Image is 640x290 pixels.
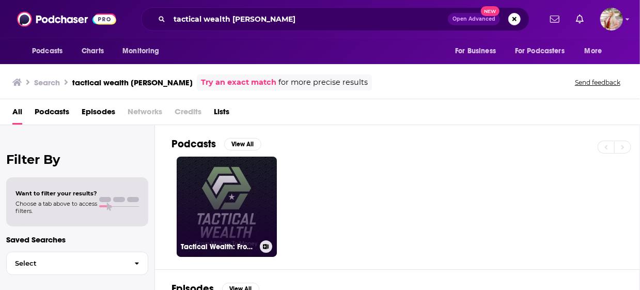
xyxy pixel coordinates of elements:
span: Select [7,260,126,267]
h3: tactical wealth [PERSON_NAME] [72,78,193,87]
a: Show notifications dropdown [546,10,564,28]
span: Networks [128,103,162,125]
a: Charts [75,41,110,61]
div: Search podcasts, credits, & more... [141,7,529,31]
span: Logged in as kmccue [600,8,623,30]
h3: Search [34,78,60,87]
button: open menu [577,41,615,61]
a: Tactical Wealth: From Military to Money [177,157,277,257]
span: New [481,6,499,16]
a: PodcastsView All [171,138,261,150]
span: For Business [455,44,496,58]
img: User Profile [600,8,623,30]
button: View All [224,138,261,150]
span: Open Advanced [452,17,495,22]
a: All [12,103,22,125]
span: Charts [82,44,104,58]
a: Show notifications dropdown [572,10,588,28]
a: Lists [214,103,229,125]
button: open menu [115,41,173,61]
button: Open AdvancedNew [448,13,500,25]
button: Send feedback [572,78,623,87]
h2: Podcasts [171,138,216,150]
span: Want to filter your results? [15,190,97,197]
button: open menu [448,41,509,61]
h2: Filter By [6,152,148,167]
button: open menu [25,41,76,61]
input: Search podcasts, credits, & more... [169,11,448,27]
button: Show profile menu [600,8,623,30]
span: Monitoring [122,44,159,58]
button: Select [6,252,148,275]
button: open menu [508,41,580,61]
img: Podchaser - Follow, Share and Rate Podcasts [17,9,116,29]
h3: Tactical Wealth: From Military to Money [181,242,256,251]
a: Episodes [82,103,115,125]
a: Podcasts [35,103,69,125]
span: For Podcasters [515,44,565,58]
span: More [585,44,602,58]
span: Choose a tab above to access filters. [15,200,97,215]
span: Credits [175,103,201,125]
span: for more precise results [278,77,368,88]
span: Podcasts [32,44,63,58]
p: Saved Searches [6,235,148,245]
a: Try an exact match [201,77,276,88]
